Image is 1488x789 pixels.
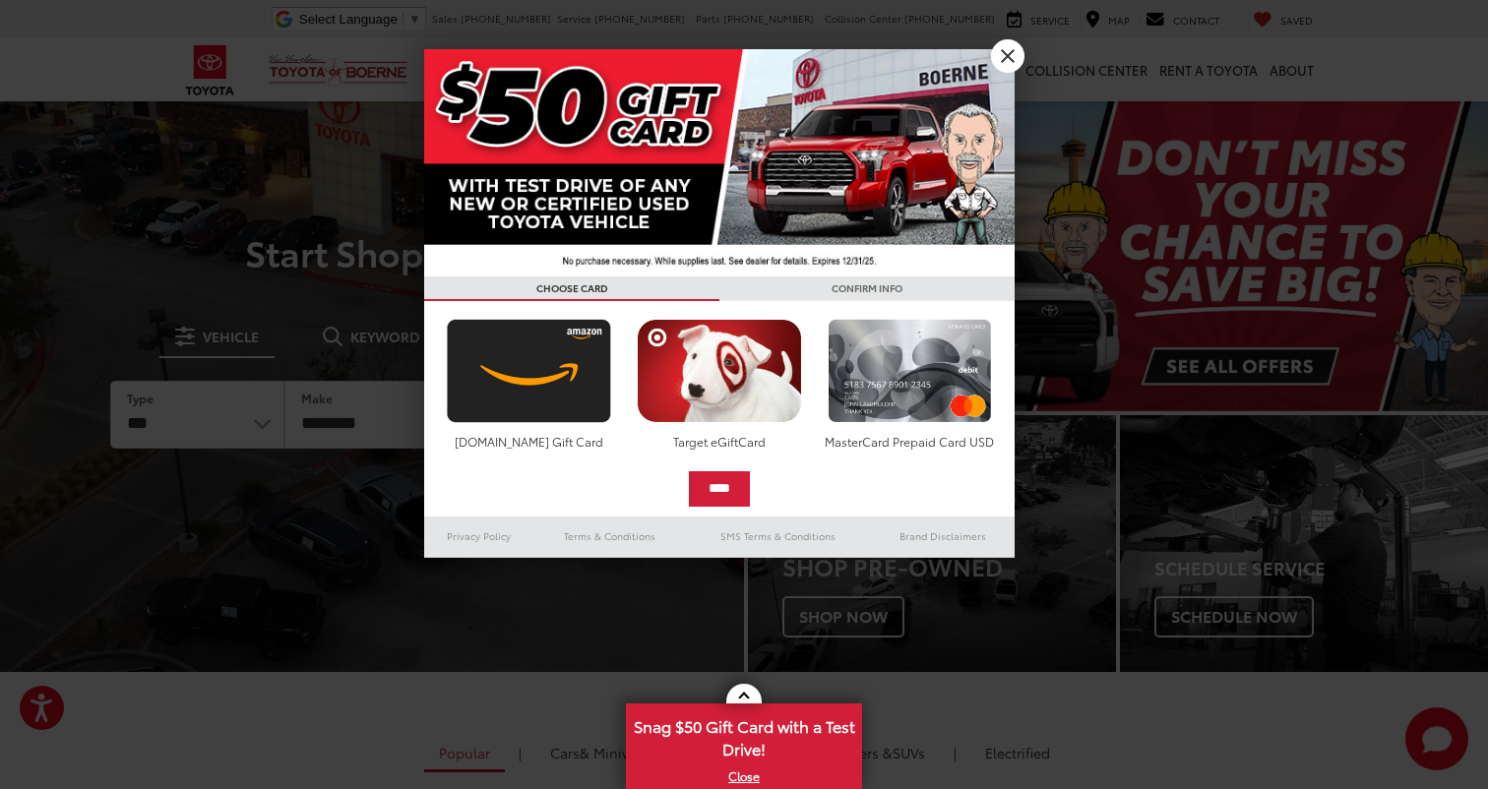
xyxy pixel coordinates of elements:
div: Target eGiftCard [632,433,806,450]
img: 42635_top_851395.jpg [424,49,1015,276]
a: Terms & Conditions [534,524,685,548]
h3: CONFIRM INFO [719,276,1015,301]
a: Privacy Policy [424,524,534,548]
img: mastercard.png [823,319,997,423]
span: Snag $50 Gift Card with a Test Drive! [628,705,860,765]
a: SMS Terms & Conditions [685,524,871,548]
a: Brand Disclaimers [871,524,1015,548]
h3: CHOOSE CARD [424,276,719,301]
div: MasterCard Prepaid Card USD [823,433,997,450]
div: [DOMAIN_NAME] Gift Card [442,433,616,450]
img: amazoncard.png [442,319,616,423]
img: targetcard.png [632,319,806,423]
